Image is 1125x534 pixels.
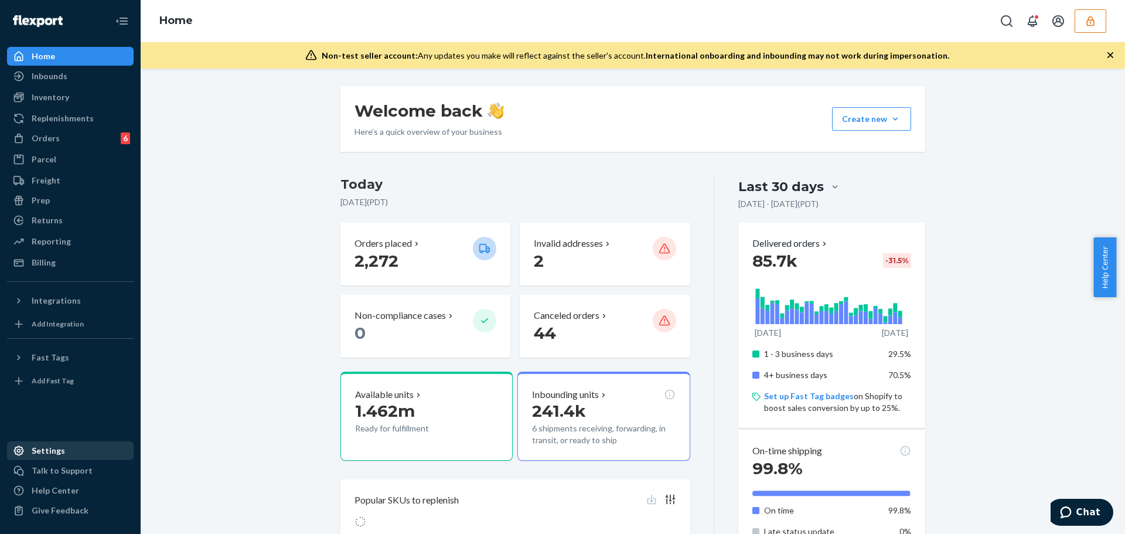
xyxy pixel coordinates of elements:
[532,423,675,446] p: 6 shipments receiving, forwarding, in transit, or ready to ship
[532,401,586,421] span: 241.4k
[882,327,908,339] p: [DATE]
[340,196,690,208] p: [DATE] ( PDT )
[7,150,134,169] a: Parcel
[110,9,134,33] button: Close Navigation
[355,423,463,434] p: Ready for fulfillment
[354,251,398,271] span: 2,272
[7,461,134,480] button: Talk to Support
[1093,237,1116,297] button: Help Center
[534,237,603,250] p: Invalid addresses
[764,348,879,360] p: 1 - 3 business days
[520,295,690,358] button: Canceled orders 44
[7,67,134,86] a: Inbounds
[355,388,414,402] p: Available units
[7,372,134,390] a: Add Fast Tag
[32,215,63,226] div: Returns
[7,481,134,500] a: Help Center
[738,178,824,196] div: Last 30 days
[322,50,949,62] div: Any updates you make will reflect against the seller's account.
[7,315,134,334] a: Add Integration
[32,113,94,124] div: Replenishments
[738,198,819,210] p: [DATE] - [DATE] ( PDT )
[32,257,56,268] div: Billing
[7,501,134,520] button: Give Feedback
[354,323,366,343] span: 0
[7,253,134,272] a: Billing
[1046,9,1070,33] button: Open account menu
[354,100,504,121] h1: Welcome back
[7,232,134,251] a: Reporting
[7,88,134,107] a: Inventory
[755,327,781,339] p: [DATE]
[32,154,56,165] div: Parcel
[32,70,67,82] div: Inbounds
[7,47,134,66] a: Home
[322,50,418,60] span: Non-test seller account:
[32,175,60,186] div: Freight
[764,391,854,401] a: Set up Fast Tag badges
[487,103,504,119] img: hand-wave emoji
[159,14,193,27] a: Home
[32,50,55,62] div: Home
[883,253,911,268] div: -31.5 %
[7,171,134,190] a: Freight
[354,237,412,250] p: Orders placed
[7,191,134,210] a: Prep
[32,132,60,144] div: Orders
[150,4,202,38] ol: breadcrumbs
[13,15,63,27] img: Flexport logo
[354,494,459,507] p: Popular SKUs to replenish
[7,129,134,148] a: Orders6
[32,376,74,386] div: Add Fast Tag
[1021,9,1044,33] button: Open notifications
[32,91,69,103] div: Inventory
[752,444,822,458] p: On-time shipping
[752,458,803,478] span: 99.8%
[888,370,911,380] span: 70.5%
[752,251,797,271] span: 85.7k
[7,109,134,128] a: Replenishments
[764,369,879,381] p: 4+ business days
[534,251,544,271] span: 2
[532,388,599,402] p: Inbounding units
[340,175,690,194] h3: Today
[517,372,690,461] button: Inbounding units241.4k6 shipments receiving, forwarding, in transit, or ready to ship
[32,295,81,307] div: Integrations
[354,309,446,322] p: Non-compliance cases
[7,348,134,367] button: Fast Tags
[764,505,879,516] p: On time
[32,465,93,477] div: Talk to Support
[534,323,556,343] span: 44
[888,505,911,515] span: 99.8%
[7,441,134,460] a: Settings
[32,485,79,496] div: Help Center
[354,126,504,138] p: Here’s a quick overview of your business
[32,445,65,457] div: Settings
[121,132,130,144] div: 6
[646,50,949,60] span: International onboarding and inbounding may not work during impersonation.
[832,107,911,131] button: Create new
[7,211,134,230] a: Returns
[32,319,84,329] div: Add Integration
[355,401,415,421] span: 1.462m
[520,223,690,285] button: Invalid addresses 2
[340,223,510,285] button: Orders placed 2,272
[32,195,50,206] div: Prep
[995,9,1018,33] button: Open Search Box
[7,291,134,310] button: Integrations
[888,349,911,359] span: 29.5%
[764,390,911,414] p: on Shopify to boost sales conversion by up to 25%.
[32,236,71,247] div: Reporting
[340,295,510,358] button: Non-compliance cases 0
[32,352,69,363] div: Fast Tags
[1051,499,1113,528] iframe: Opens a widget where you can chat to one of our agents
[752,237,829,250] button: Delivered orders
[534,309,599,322] p: Canceled orders
[340,372,513,461] button: Available units1.462mReady for fulfillment
[32,505,88,516] div: Give Feedback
